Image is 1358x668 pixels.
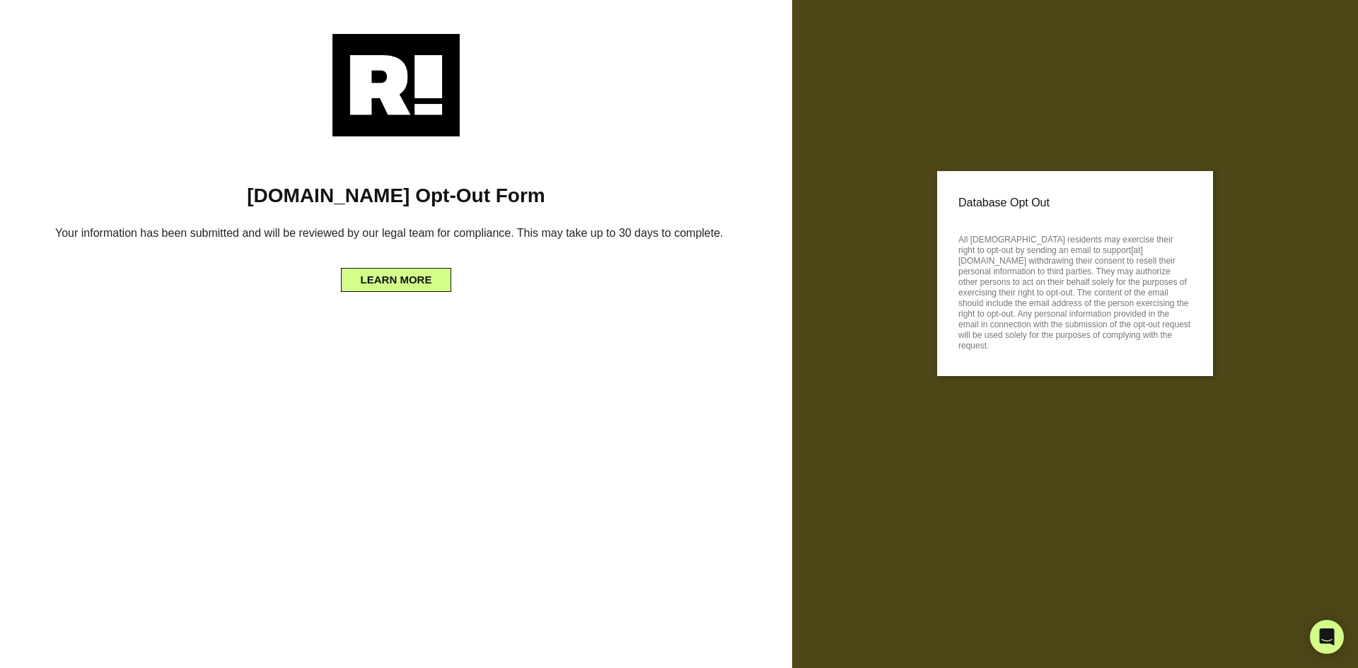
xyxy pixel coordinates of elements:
[332,34,460,136] img: Retention.com
[341,271,452,282] a: LEARN MORE
[21,184,771,208] h1: [DOMAIN_NAME] Opt-Out Form
[958,230,1192,351] p: All [DEMOGRAPHIC_DATA] residents may exercise their right to opt-out by sending an email to suppo...
[341,268,452,292] button: LEARN MORE
[958,192,1192,213] p: Database Opt Out
[1310,620,1344,654] div: Open Intercom Messenger
[21,221,771,251] h6: Your information has been submitted and will be reviewed by our legal team for compliance. This m...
